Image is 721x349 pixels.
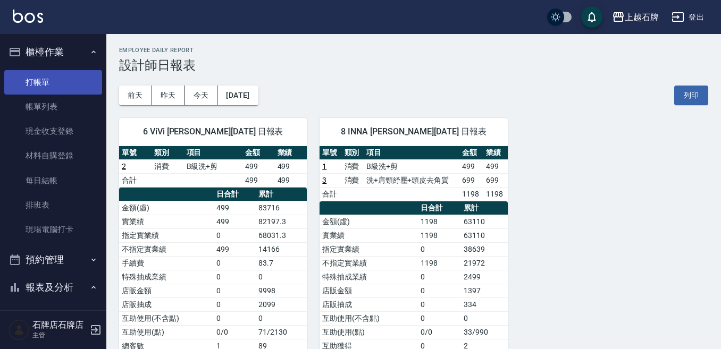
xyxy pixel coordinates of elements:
[322,162,326,171] a: 1
[320,215,418,228] td: 金額(虛)
[608,6,663,28] button: 上越石牌
[214,297,256,311] td: 0
[119,58,708,73] h3: 設計師日報表
[214,242,256,256] td: 499
[320,270,418,284] td: 特殊抽成業績
[483,187,508,201] td: 1198
[214,284,256,297] td: 0
[418,242,461,256] td: 0
[418,270,461,284] td: 0
[275,173,307,187] td: 499
[4,193,102,217] a: 排班表
[320,146,341,160] th: 單號
[364,146,459,160] th: 項目
[625,11,659,24] div: 上越石牌
[132,126,294,137] span: 6 ViVi [PERSON_NAME][DATE] 日報表
[461,242,507,256] td: 38639
[418,284,461,297] td: 0
[32,330,87,340] p: 主管
[4,95,102,119] a: 帳單列表
[122,162,126,171] a: 2
[9,319,30,341] img: Person
[214,270,256,284] td: 0
[461,311,507,325] td: 0
[184,146,242,160] th: 項目
[119,146,152,160] th: 單號
[461,228,507,242] td: 63110
[256,325,307,339] td: 71/2130
[483,173,508,187] td: 699
[119,270,214,284] td: 特殊抽成業績
[459,159,483,173] td: 499
[275,159,307,173] td: 499
[342,159,364,173] td: 消費
[320,284,418,297] td: 店販金額
[459,187,483,201] td: 1198
[459,146,483,160] th: 金額
[184,159,242,173] td: B級洗+剪
[342,146,364,160] th: 類別
[214,215,256,228] td: 499
[418,325,461,339] td: 0/0
[119,173,152,187] td: 合計
[418,201,461,215] th: 日合計
[461,215,507,228] td: 63110
[185,86,218,105] button: 今天
[320,146,507,201] table: a dense table
[320,228,418,242] td: 實業績
[256,284,307,297] td: 9998
[4,143,102,168] a: 材料自購登錄
[119,297,214,311] td: 店販抽成
[4,305,102,329] a: 報表目錄
[364,173,459,187] td: 洗+肩頸紓壓+頭皮去角質
[214,188,256,201] th: 日合計
[256,297,307,311] td: 2099
[32,320,87,330] h5: 石牌店石牌店
[119,284,214,297] td: 店販金額
[320,311,418,325] td: 互助使用(不含點)
[581,6,602,28] button: save
[4,38,102,66] button: 櫃檯作業
[332,126,494,137] span: 8 INNA [PERSON_NAME][DATE] 日報表
[4,217,102,242] a: 現場電腦打卡
[320,187,341,201] td: 合計
[320,256,418,270] td: 不指定實業績
[667,7,708,27] button: 登出
[119,325,214,339] td: 互助使用(點)
[152,159,184,173] td: 消費
[119,228,214,242] td: 指定實業績
[461,201,507,215] th: 累計
[4,70,102,95] a: 打帳單
[119,47,708,54] h2: Employee Daily Report
[320,325,418,339] td: 互助使用(點)
[418,256,461,270] td: 1198
[214,311,256,325] td: 0
[119,256,214,270] td: 手續費
[461,325,507,339] td: 33/990
[13,10,43,23] img: Logo
[322,176,326,184] a: 3
[119,201,214,215] td: 金額(虛)
[256,242,307,256] td: 14166
[119,86,152,105] button: 前天
[483,159,508,173] td: 499
[364,159,459,173] td: B級洗+剪
[418,215,461,228] td: 1198
[119,215,214,228] td: 實業績
[4,119,102,143] a: 現金收支登錄
[275,146,307,160] th: 業績
[461,270,507,284] td: 2499
[214,256,256,270] td: 0
[119,242,214,256] td: 不指定實業績
[4,274,102,301] button: 報表及分析
[459,173,483,187] td: 699
[4,168,102,193] a: 每日結帳
[242,173,275,187] td: 499
[152,146,184,160] th: 類別
[256,311,307,325] td: 0
[242,159,275,173] td: 499
[256,215,307,228] td: 82197.3
[256,270,307,284] td: 0
[320,297,418,311] td: 店販抽成
[320,242,418,256] td: 指定實業績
